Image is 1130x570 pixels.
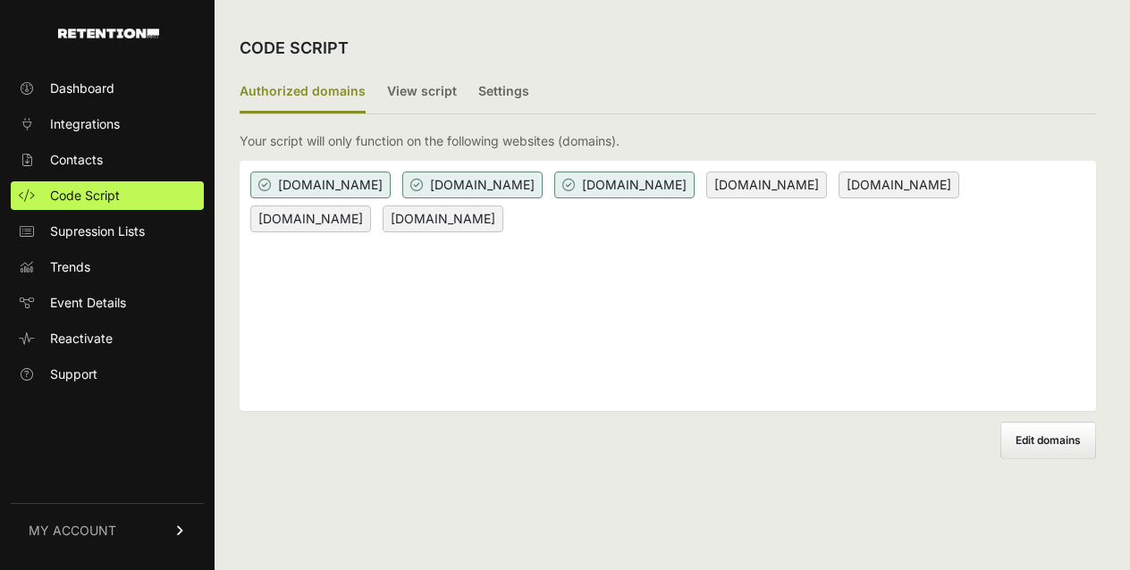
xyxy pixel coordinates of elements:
span: Edit domains [1016,433,1081,447]
span: MY ACCOUNT [29,522,116,540]
a: Code Script [11,181,204,210]
img: Retention.com [58,29,159,38]
span: [DOMAIN_NAME] [554,172,695,198]
label: View script [387,71,457,113]
span: [DOMAIN_NAME] [706,172,827,198]
a: Trends [11,253,204,281]
label: Settings [478,71,529,113]
p: Your script will only function on the following websites (domains). [240,132,620,150]
span: [DOMAIN_NAME] [250,172,391,198]
span: Event Details [50,294,126,312]
span: [DOMAIN_NAME] [839,172,959,198]
span: [DOMAIN_NAME] [402,172,543,198]
h2: CODE SCRIPT [240,36,349,61]
span: Reactivate [50,330,113,348]
span: Integrations [50,115,120,133]
a: Integrations [11,110,204,138]
a: Dashboard [11,74,204,103]
label: Authorized domains [240,71,366,113]
span: [DOMAIN_NAME] [383,205,503,232]
span: Contacts [50,151,103,169]
span: Trends [50,258,90,276]
span: Supression Lists [50,222,145,240]
span: Code Script [50,187,120,205]
a: Reactivate [11,324,204,353]
a: Supression Lists [11,217,204,246]
a: Event Details [11,289,204,317]
a: Support [11,360,204,389]
span: [DOMAIN_NAME] [250,205,371,232]
a: Contacts [11,146,204,174]
span: Support [50,365,97,383]
a: MY ACCOUNT [11,503,204,557]
span: Dashboard [50,80,114,97]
